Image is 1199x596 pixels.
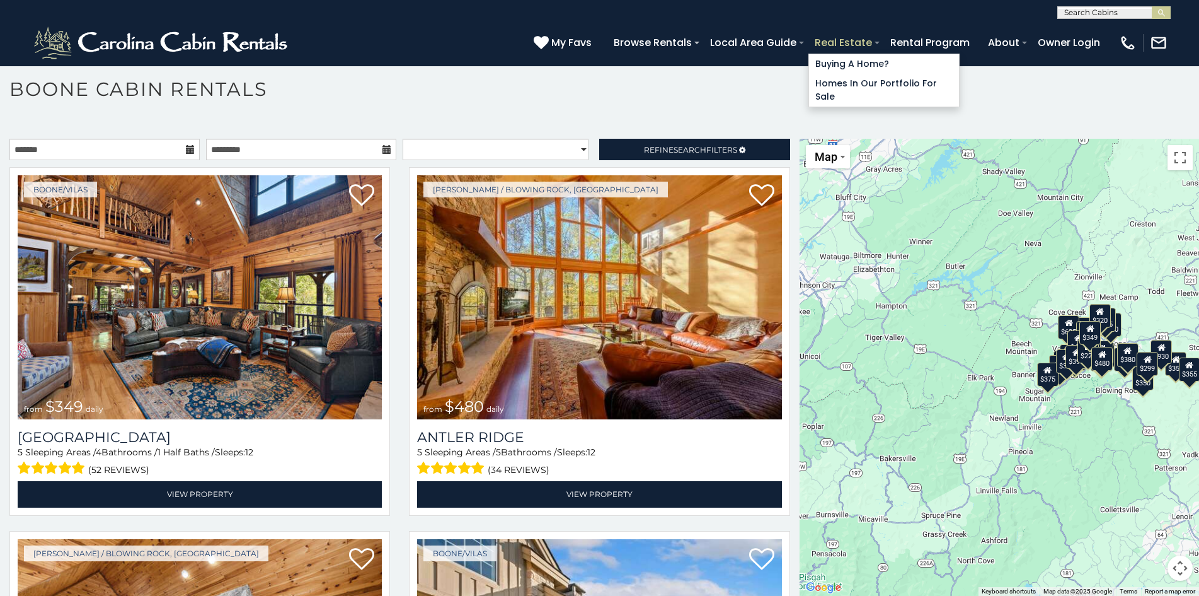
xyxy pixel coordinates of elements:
div: $930 [1150,339,1172,363]
a: Boone/Vilas [423,546,496,561]
a: [GEOGRAPHIC_DATA] [18,429,382,446]
span: 12 [245,447,253,458]
span: Search [674,145,706,155]
span: 4 [96,447,101,458]
a: Add to favorites [349,183,374,209]
div: $330 [1049,355,1070,379]
a: RefineSearchFilters [599,139,789,160]
a: Real Estate [808,32,878,54]
div: $375 [1037,363,1058,387]
div: $315 [1091,347,1112,371]
div: $565 [1076,317,1098,341]
div: $325 [1056,349,1077,373]
a: Antler Ridge [417,429,781,446]
span: from [24,404,43,414]
div: $460 [1076,320,1098,344]
button: Keyboard shortcuts [982,587,1036,596]
div: $695 [1114,347,1135,371]
button: Toggle fullscreen view [1167,145,1193,170]
a: Add to favorites [749,183,774,209]
span: My Favs [551,35,592,50]
a: Rental Program [884,32,976,54]
a: Report a map error [1145,588,1195,595]
div: $299 [1137,352,1158,376]
a: About [982,32,1026,54]
span: Map data ©2025 Google [1043,588,1112,595]
span: 5 [417,447,422,458]
img: White-1-2.png [32,24,293,62]
div: $395 [1065,344,1087,368]
div: $355 [1165,351,1186,375]
div: $255 [1094,308,1116,332]
div: $380 [1116,342,1138,366]
a: My Favs [534,35,595,51]
a: Antler Ridge from $480 daily [417,175,781,419]
div: Sleeping Areas / Bathrooms / Sleeps: [18,446,382,478]
a: View Property [417,481,781,507]
div: $250 [1100,313,1122,337]
a: View Property [18,481,382,507]
img: mail-regular-white.png [1150,34,1167,52]
a: Add to favorites [349,547,374,573]
a: Buying A Home? [809,54,959,74]
a: [PERSON_NAME] / Blowing Rock, [GEOGRAPHIC_DATA] [423,182,668,197]
button: Map camera controls [1167,556,1193,581]
div: $349 [1079,321,1101,345]
div: $635 [1058,315,1079,339]
a: Homes in Our Portfolio For Sale [809,74,959,107]
img: Diamond Creek Lodge [18,175,382,419]
a: Add to favorites [749,547,774,573]
span: daily [86,404,103,414]
a: Owner Login [1031,32,1106,54]
a: Boone/Vilas [24,182,97,197]
button: Change map style [806,145,850,168]
span: $349 [45,397,83,416]
img: Antler Ridge [417,175,781,419]
a: Browse Rentals [607,32,698,54]
a: Diamond Creek Lodge from $349 daily [18,175,382,419]
span: (52 reviews) [88,462,149,478]
span: 12 [587,447,595,458]
div: $410 [1067,330,1089,354]
div: $225 [1077,339,1099,363]
div: $480 [1091,347,1113,371]
img: phone-regular-white.png [1119,34,1137,52]
div: $350 [1132,366,1154,390]
span: Refine Filters [644,145,737,155]
span: Map [815,150,837,163]
span: 1 Half Baths / [158,447,215,458]
span: from [423,404,442,414]
span: (34 reviews) [488,462,549,478]
a: Local Area Guide [704,32,803,54]
a: [PERSON_NAME] / Blowing Rock, [GEOGRAPHIC_DATA] [24,546,268,561]
a: Terms (opens in new tab) [1120,588,1137,595]
span: $480 [445,397,484,416]
span: 5 [18,447,23,458]
img: Google [803,580,844,596]
span: 5 [496,447,501,458]
span: daily [486,404,504,414]
h3: Diamond Creek Lodge [18,429,382,446]
div: $395 [1092,340,1113,364]
div: $320 [1089,303,1110,327]
a: Open this area in Google Maps (opens a new window) [803,580,844,596]
div: Sleeping Areas / Bathrooms / Sleeps: [417,446,781,478]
